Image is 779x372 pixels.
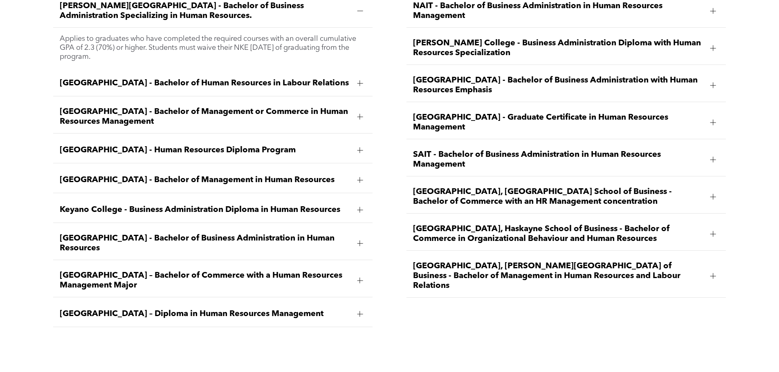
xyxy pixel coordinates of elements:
[60,234,350,253] span: [GEOGRAPHIC_DATA] - Bachelor of Business Administration in Human Resources
[413,224,704,244] span: [GEOGRAPHIC_DATA], Haskayne School of Business - Bachelor of Commerce in Organizational Behaviour...
[60,309,350,319] span: [GEOGRAPHIC_DATA] – Diploma in Human Resources Management
[60,78,350,88] span: [GEOGRAPHIC_DATA] - Bachelor of Human Resources in Labour Relations
[413,38,704,58] span: [PERSON_NAME] College - Business Administration Diploma with Human Resources Specialization
[60,107,350,127] span: [GEOGRAPHIC_DATA] - Bachelor of Management or Commerce in Human Resources Management
[60,175,350,185] span: [GEOGRAPHIC_DATA] - Bachelor of Management in Human Resources
[60,1,350,21] span: [PERSON_NAME][GEOGRAPHIC_DATA] - Bachelor of Business Administration Specializing in Human Resour...
[60,34,366,61] p: Applies to graduates who have completed the required courses with an overall cumulative GPA of 2....
[60,145,350,155] span: [GEOGRAPHIC_DATA] - Human Resources Diploma Program
[60,205,350,215] span: Keyano College - Business Administration Diploma in Human Resources
[413,76,704,95] span: [GEOGRAPHIC_DATA] - Bachelor of Business Administration with Human Resources Emphasis
[413,113,704,132] span: [GEOGRAPHIC_DATA] - Graduate Certificate in Human Resources Management
[413,150,704,169] span: SAIT - Bachelor of Business Administration in Human Resources Management
[60,271,350,290] span: [GEOGRAPHIC_DATA] – Bachelor of Commerce with a Human Resources Management Major
[413,187,704,207] span: [GEOGRAPHIC_DATA], [GEOGRAPHIC_DATA] School of Business - Bachelor of Commerce with an HR Managem...
[413,261,704,291] span: [GEOGRAPHIC_DATA], [PERSON_NAME][GEOGRAPHIC_DATA] of Business - Bachelor of Management in Human R...
[413,1,704,21] span: NAIT - Bachelor of Business Administration in Human Resources Management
